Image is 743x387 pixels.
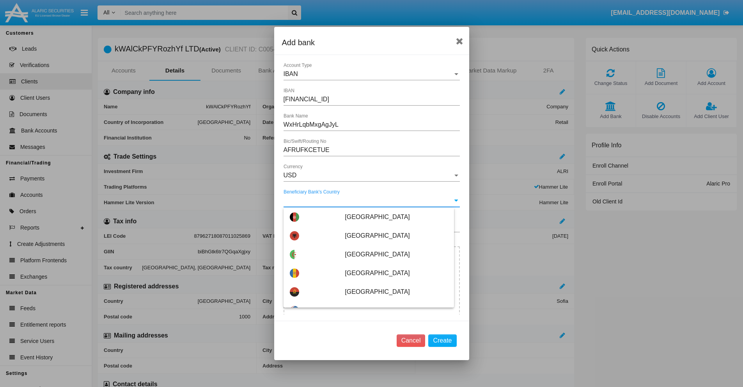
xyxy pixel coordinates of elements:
span: [GEOGRAPHIC_DATA] [345,283,447,301]
span: [GEOGRAPHIC_DATA] [345,208,447,226]
button: Create [428,334,456,347]
button: Cancel [397,334,426,347]
div: Add bank [282,36,461,49]
span: [GEOGRAPHIC_DATA] [345,264,447,283]
span: IBAN [284,71,298,77]
span: Anguilla [345,301,447,320]
span: USD [284,172,297,178]
span: [GEOGRAPHIC_DATA] [345,226,447,245]
span: [GEOGRAPHIC_DATA] [345,245,447,264]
